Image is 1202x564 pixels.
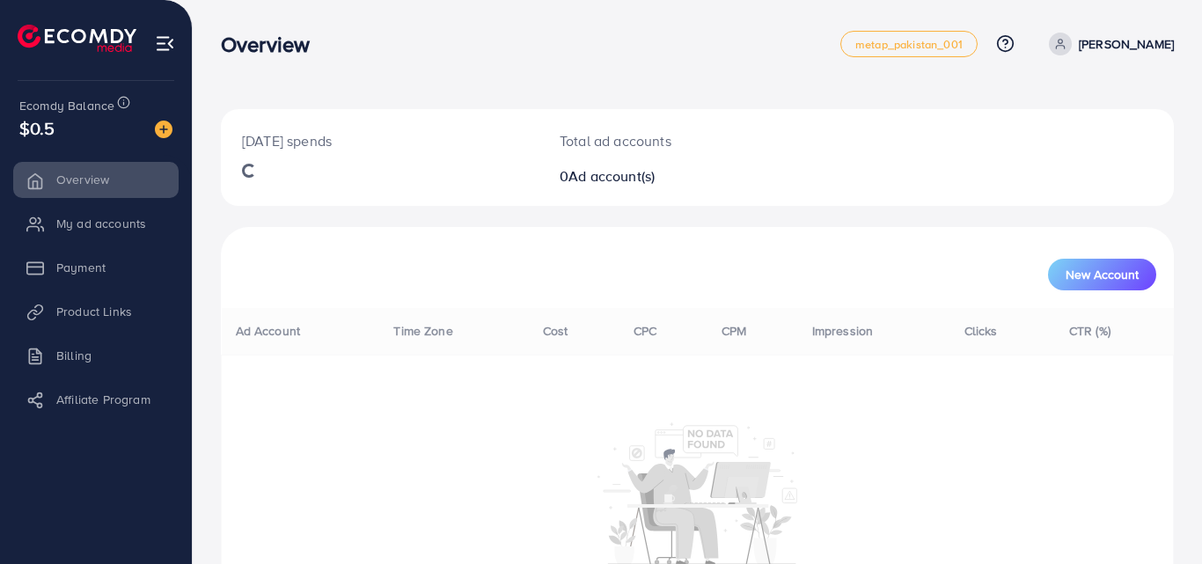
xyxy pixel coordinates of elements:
[19,97,114,114] span: Ecomdy Balance
[855,39,963,50] span: metap_pakistan_001
[1048,259,1156,290] button: New Account
[19,115,55,141] span: $0.5
[568,166,655,186] span: Ad account(s)
[1042,33,1174,55] a: [PERSON_NAME]
[1079,33,1174,55] p: [PERSON_NAME]
[155,33,175,54] img: menu
[1066,268,1139,281] span: New Account
[221,32,324,57] h3: Overview
[840,31,978,57] a: metap_pakistan_001
[155,121,172,138] img: image
[242,130,517,151] p: [DATE] spends
[560,130,756,151] p: Total ad accounts
[560,168,756,185] h2: 0
[18,25,136,52] img: logo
